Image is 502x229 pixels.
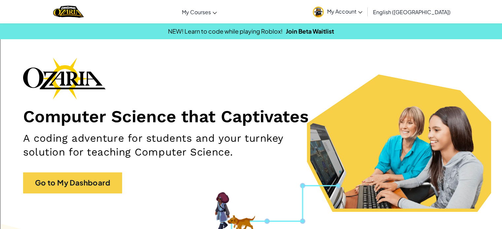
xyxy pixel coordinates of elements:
[373,9,451,15] span: English ([GEOGRAPHIC_DATA])
[286,27,334,35] a: Join Beta Waitlist
[23,172,122,193] a: Go to My Dashboard
[168,27,283,35] span: NEW! Learn to code while playing Roblox!
[23,57,106,100] img: Ozaria branding logo
[53,5,84,18] a: Ozaria by CodeCombat logo
[179,3,220,21] a: My Courses
[182,9,211,15] span: My Courses
[370,3,454,21] a: English ([GEOGRAPHIC_DATA])
[53,5,84,18] img: Home
[23,106,479,127] h1: Computer Science that Captivates
[327,8,362,15] span: My Account
[310,1,366,22] a: My Account
[313,7,324,17] img: avatar
[23,131,328,159] h2: A coding adventure for students and your turnkey solution for teaching Computer Science.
